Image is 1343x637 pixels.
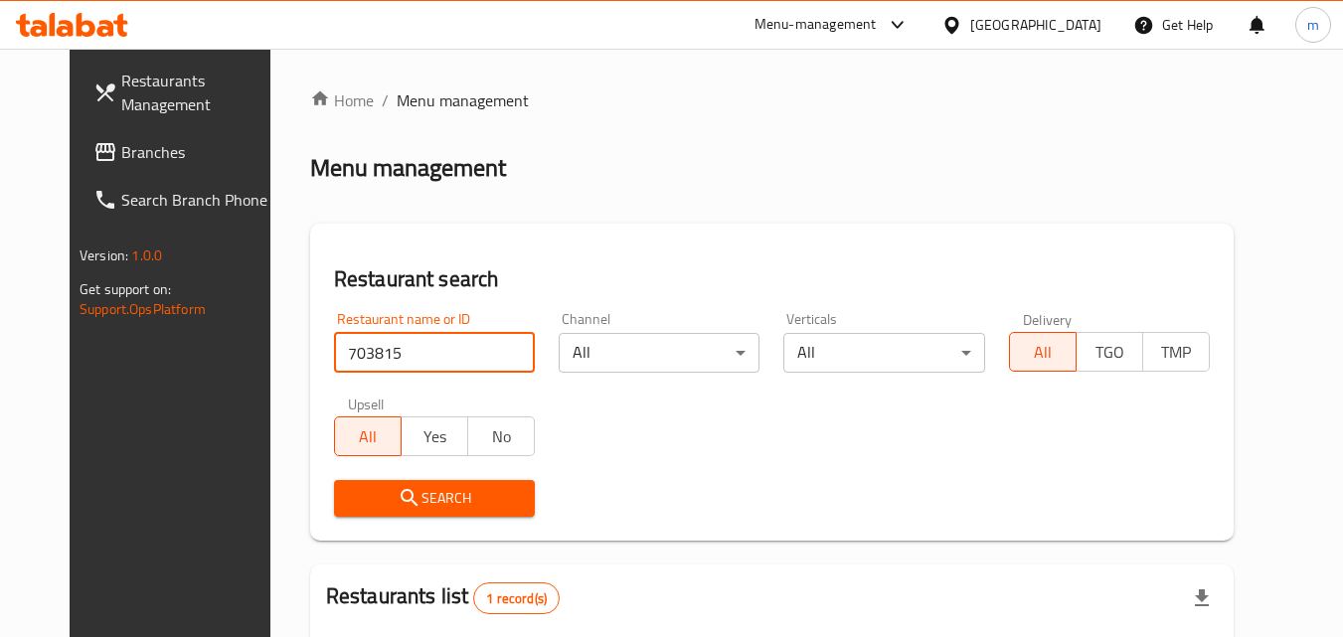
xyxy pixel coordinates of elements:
[343,422,394,451] span: All
[1151,338,1202,367] span: TMP
[326,581,560,614] h2: Restaurants list
[1307,14,1319,36] span: m
[474,589,559,608] span: 1 record(s)
[755,13,877,37] div: Menu-management
[334,333,535,373] input: Search for restaurant name or ID..
[334,480,535,517] button: Search
[783,333,984,373] div: All
[1076,332,1143,372] button: TGO
[559,333,759,373] div: All
[334,264,1210,294] h2: Restaurant search
[121,69,278,116] span: Restaurants Management
[1178,574,1226,622] div: Export file
[1009,332,1077,372] button: All
[350,486,519,511] span: Search
[334,416,402,456] button: All
[1085,338,1135,367] span: TGO
[131,242,162,268] span: 1.0.0
[467,416,535,456] button: No
[1018,338,1069,367] span: All
[473,582,560,614] div: Total records count
[80,296,206,322] a: Support.OpsPlatform
[410,422,460,451] span: Yes
[78,57,294,128] a: Restaurants Management
[310,152,506,184] h2: Menu management
[970,14,1101,36] div: [GEOGRAPHIC_DATA]
[80,276,171,302] span: Get support on:
[382,88,389,112] li: /
[476,422,527,451] span: No
[78,128,294,176] a: Branches
[78,176,294,224] a: Search Branch Phone
[348,397,385,410] label: Upsell
[80,242,128,268] span: Version:
[1142,332,1210,372] button: TMP
[401,416,468,456] button: Yes
[121,140,278,164] span: Branches
[1023,312,1073,326] label: Delivery
[397,88,529,112] span: Menu management
[121,188,278,212] span: Search Branch Phone
[310,88,1234,112] nav: breadcrumb
[310,88,374,112] a: Home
